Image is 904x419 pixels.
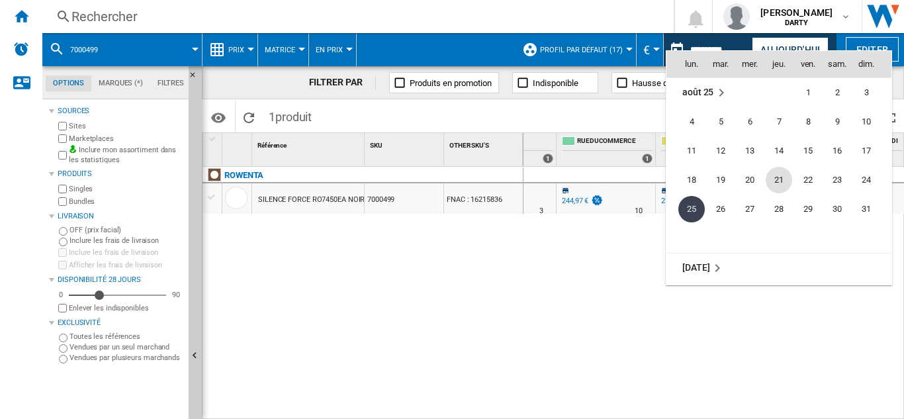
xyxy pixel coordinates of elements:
[764,107,793,136] td: Thursday August 7 2025
[706,165,735,195] td: Tuesday August 19 2025
[735,165,764,195] td: Wednesday August 20 2025
[706,136,735,165] td: Tuesday August 12 2025
[735,51,764,77] th: mer.
[852,195,891,224] td: Sunday August 31 2025
[737,196,763,222] span: 27
[764,136,793,165] td: Thursday August 14 2025
[666,107,706,136] td: Monday August 4 2025
[795,196,821,222] span: 29
[735,136,764,165] td: Wednesday August 13 2025
[795,167,821,193] span: 22
[853,79,880,106] span: 3
[737,167,763,193] span: 20
[666,136,891,165] tr: Week 3
[793,107,823,136] td: Friday August 8 2025
[666,77,891,107] tr: Week 1
[666,195,891,224] tr: Week 5
[852,136,891,165] td: Sunday August 17 2025
[824,167,850,193] span: 23
[737,109,763,135] span: 6
[666,224,891,254] tr: Week undefined
[678,138,705,164] span: 11
[824,196,850,222] span: 30
[666,51,891,285] md-calendar: Calendar
[795,138,821,164] span: 15
[852,77,891,107] td: Sunday August 3 2025
[853,196,880,222] span: 31
[735,195,764,224] td: Wednesday August 27 2025
[706,51,735,77] th: mar.
[766,196,792,222] span: 28
[764,165,793,195] td: Thursday August 21 2025
[852,165,891,195] td: Sunday August 24 2025
[764,195,793,224] td: Thursday August 28 2025
[706,195,735,224] td: Tuesday August 26 2025
[666,136,706,165] td: Monday August 11 2025
[793,195,823,224] td: Friday August 29 2025
[707,196,734,222] span: 26
[824,138,850,164] span: 16
[824,109,850,135] span: 9
[852,107,891,136] td: Sunday August 10 2025
[666,165,706,195] td: Monday August 18 2025
[666,77,764,107] td: August 2025
[682,87,713,97] span: août 25
[766,109,792,135] span: 7
[823,165,852,195] td: Saturday August 23 2025
[824,79,850,106] span: 2
[666,51,706,77] th: lun.
[666,165,891,195] tr: Week 4
[852,51,891,77] th: dim.
[682,262,709,273] span: [DATE]
[793,136,823,165] td: Friday August 15 2025
[823,107,852,136] td: Saturday August 9 2025
[678,196,705,222] span: 25
[707,109,734,135] span: 5
[707,167,734,193] span: 19
[766,138,792,164] span: 14
[678,167,705,193] span: 18
[793,51,823,77] th: ven.
[707,138,734,164] span: 12
[666,107,891,136] tr: Week 2
[793,165,823,195] td: Friday August 22 2025
[853,167,880,193] span: 24
[666,195,706,224] td: Monday August 25 2025
[737,138,763,164] span: 13
[795,109,821,135] span: 8
[823,51,852,77] th: sam.
[666,253,891,283] tr: Week undefined
[853,109,880,135] span: 10
[764,51,793,77] th: jeu.
[766,167,792,193] span: 21
[823,136,852,165] td: Saturday August 16 2025
[666,253,891,283] td: September 2025
[823,195,852,224] td: Saturday August 30 2025
[793,77,823,107] td: Friday August 1 2025
[853,138,880,164] span: 17
[735,107,764,136] td: Wednesday August 6 2025
[795,79,821,106] span: 1
[706,107,735,136] td: Tuesday August 5 2025
[823,77,852,107] td: Saturday August 2 2025
[678,109,705,135] span: 4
